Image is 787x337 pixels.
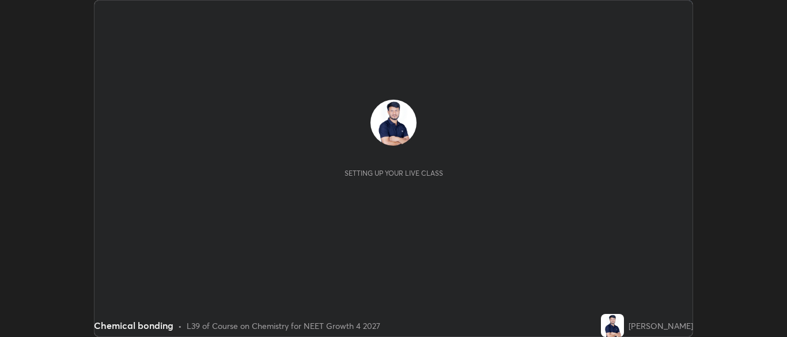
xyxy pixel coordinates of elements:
[94,319,173,332] div: Chemical bonding
[601,314,624,337] img: b6b514b303f74ddc825c6b0aeaa9deff.jpg
[178,320,182,332] div: •
[345,169,443,177] div: Setting up your live class
[370,100,417,146] img: b6b514b303f74ddc825c6b0aeaa9deff.jpg
[629,320,693,332] div: [PERSON_NAME]
[187,320,380,332] div: L39 of Course on Chemistry for NEET Growth 4 2027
